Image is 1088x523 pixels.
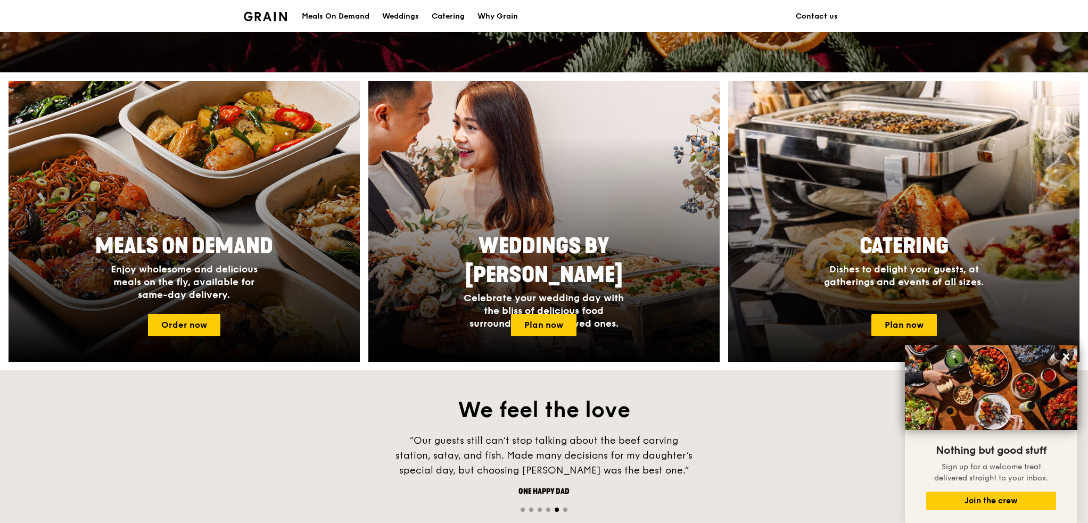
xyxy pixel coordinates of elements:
span: Meals On Demand [95,234,273,259]
span: Go to slide 6 [563,508,567,512]
span: Go to slide 2 [529,508,533,512]
a: CateringDishes to delight your guests, at gatherings and events of all sizes.Plan now [728,81,1079,362]
div: Why Grain [477,1,518,32]
span: Weddings by [PERSON_NAME] [465,234,623,288]
span: Enjoy wholesome and delicious meals on the fly, available for same-day delivery. [111,263,258,301]
a: Contact us [789,1,844,32]
a: Meals On DemandEnjoy wholesome and delicious meals on the fly, available for same-day delivery.Or... [9,81,360,362]
span: Nothing but good stuff [936,444,1046,457]
span: Celebrate your wedding day with the bliss of delicious food surrounded by your loved ones. [464,292,624,329]
a: Weddings by [PERSON_NAME]Celebrate your wedding day with the bliss of delicious food surrounded b... [368,81,720,362]
img: meals-on-demand-card.d2b6f6db.png [9,81,360,362]
span: Go to slide 4 [546,508,550,512]
div: One happy dad [384,486,704,497]
div: “Our guests still can’t stop talking about the beef carving station, satay, and fish. Made many d... [384,433,704,478]
button: Close [1058,348,1075,365]
a: Plan now [511,314,576,336]
img: Grain [244,12,287,21]
a: Weddings [376,1,425,32]
div: Catering [432,1,465,32]
a: Plan now [871,314,937,336]
a: Why Grain [471,1,524,32]
span: Go to slide 5 [555,508,559,512]
img: weddings-card.4f3003b8.jpg [368,81,720,362]
span: Sign up for a welcome treat delivered straight to your inbox. [934,462,1048,483]
a: Catering [425,1,471,32]
img: DSC07876-Edit02-Large.jpeg [905,345,1077,430]
div: Meals On Demand [302,1,369,32]
div: Weddings [382,1,419,32]
span: Catering [860,234,949,259]
button: Join the crew [926,492,1056,510]
span: Go to slide 1 [521,508,525,512]
a: Order now [148,314,220,336]
span: Go to slide 3 [538,508,542,512]
span: Dishes to delight your guests, at gatherings and events of all sizes. [824,263,984,288]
